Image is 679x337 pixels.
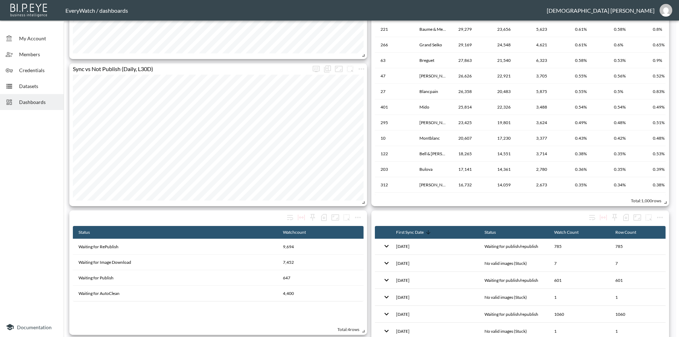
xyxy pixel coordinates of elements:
th: No valid images (Stuck) [479,289,548,306]
div: Wrap text [284,212,296,223]
th: 0.35% [608,146,647,162]
th: 785 [610,238,666,255]
a: Documentation [6,323,58,331]
img: b0851220ef7519462eebfaf84ab7640e [660,4,672,17]
th: 20,607 [453,130,492,146]
th: 266 [375,37,414,53]
th: 0.5% [608,84,647,99]
button: more [654,212,666,223]
div: Show as… [322,63,333,75]
th: 0.61% [569,22,608,37]
th: 1 [549,289,610,306]
button: expand row [381,325,393,337]
th: Mido [414,99,453,115]
button: more [352,212,364,223]
th: 0.61% [569,37,608,53]
th: A. Lange & Söhne [414,177,453,193]
th: 23,656 [492,22,530,37]
span: Chart settings [356,63,367,75]
th: 0.58% [608,22,647,37]
th: 0.54% [608,99,647,115]
th: Waiting for publish/republish [479,238,548,255]
th: 0.49% [569,115,608,130]
span: Chart settings [352,212,364,223]
button: more [344,63,356,75]
th: 2025-09-24 [390,306,479,323]
th: 24,548 [492,37,530,53]
button: more [643,212,654,223]
th: 25,814 [453,99,492,115]
th: 312 [375,177,414,193]
th: 4,621 [530,37,569,53]
th: 0.56% [608,68,647,84]
th: 785 [549,238,610,255]
th: 19,801 [492,115,530,130]
th: 3,488 [530,99,569,115]
th: 2,780 [530,162,569,177]
button: expand row [381,257,393,269]
span: Attach chart to a group [344,65,356,71]
th: 0.38% [569,146,608,162]
th: 295 [375,115,414,130]
th: Breguet [414,53,453,68]
div: Not Published - Status BreakDown [377,214,586,221]
th: 0.55% [569,84,608,99]
span: Chart settings [654,212,666,223]
th: 27,863 [453,53,492,68]
th: 29,279 [453,22,492,37]
div: Sticky left columns: 0 [307,212,318,223]
th: 18,265 [453,146,492,162]
th: 0.35% [569,177,608,193]
th: 10 [375,130,414,146]
th: Maurice Lacroix [414,68,453,84]
span: Members [19,51,58,58]
th: 0.48% [608,115,647,130]
div: Stuck Listing count by Status [75,214,284,221]
span: Status [484,228,505,237]
th: 0.43% [569,130,608,146]
button: more [311,63,322,75]
th: 22,326 [492,99,530,115]
th: 3,705 [530,68,569,84]
div: Watch Count [554,228,579,237]
span: My Account [19,35,58,42]
div: Status [484,228,496,237]
th: 177 [375,193,414,208]
th: 647 [277,270,364,286]
th: 122 [375,146,414,162]
th: 0.36% [569,162,608,177]
th: 7 [549,255,610,272]
th: Waiting for AutoClean [73,286,277,301]
th: 47 [375,68,414,84]
th: 0.35% [608,162,647,177]
th: 2025-09-26 [390,255,479,272]
th: 7,452 [277,255,364,270]
span: Attach chart to a group [643,213,654,220]
th: 17,230 [492,130,530,146]
th: 29,169 [453,37,492,53]
div: Row Count [615,228,636,237]
div: Wrap text [586,212,598,223]
th: 3,624 [530,115,569,130]
span: Documentation [17,324,52,330]
span: Credentials [19,66,58,74]
button: Fullscreen [333,63,344,75]
span: Watch Count [554,228,588,237]
th: Frédérique Constant [414,115,453,130]
div: [DEMOGRAPHIC_DATA] [PERSON_NAME] [547,7,655,14]
div: Sync vs Not Publish (Daily, L30D) [69,65,311,72]
button: Fullscreen [330,212,341,223]
th: 2,673 [530,177,569,193]
th: 0.54% [569,99,608,115]
th: 0.33% [569,193,608,208]
div: EveryWatch / dashboards [65,7,547,14]
div: Toggle table layout between fixed and auto (default: auto) [296,212,307,223]
th: 26,358 [453,84,492,99]
th: 7 [610,255,666,272]
th: 5,875 [530,84,569,99]
th: 1 [610,289,666,306]
span: Status [79,228,99,237]
th: 2,325 [530,193,569,208]
th: 21,540 [492,53,530,68]
th: 26,626 [453,68,492,84]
